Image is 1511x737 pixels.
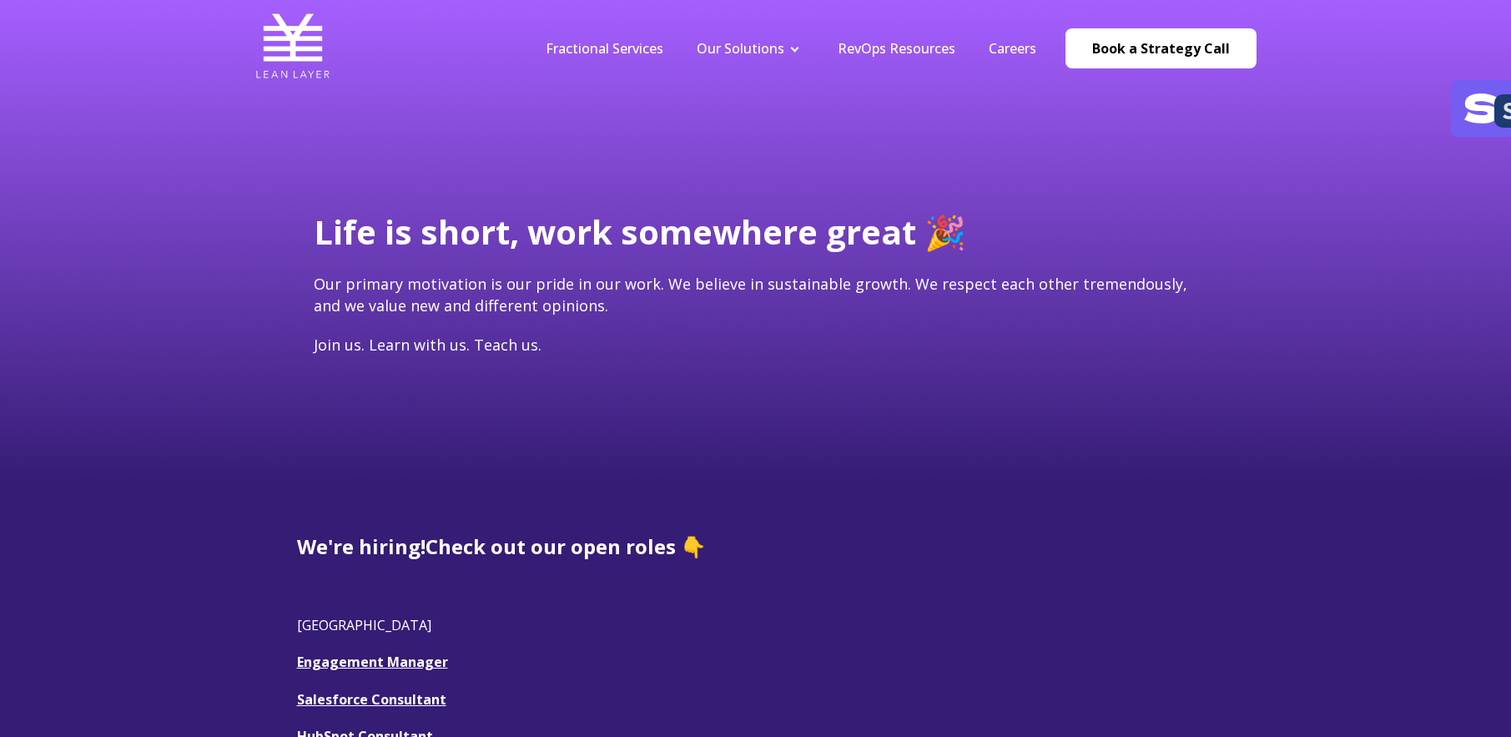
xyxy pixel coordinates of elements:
span: Life is short, work somewhere great 🎉 [314,209,966,255]
span: We're hiring! [297,533,426,560]
a: Fractional Services [546,39,663,58]
div: Navigation Menu [529,39,1053,58]
a: RevOps Resources [838,39,955,58]
span: [GEOGRAPHIC_DATA] [297,616,431,634]
a: Careers [989,39,1036,58]
span: Join us. Learn with us. Teach us. [314,335,541,355]
span: Check out our open roles 👇 [426,533,706,560]
a: Engagement Manager [297,653,448,671]
img: Lean Layer Logo [255,8,330,83]
span: Our primary motivation is our pride in our work. We believe in sustainable growth. We respect eac... [314,274,1187,315]
a: Book a Strategy Call [1065,28,1257,68]
a: Our Solutions [697,39,784,58]
a: Salesforce Consultant [297,690,446,709]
